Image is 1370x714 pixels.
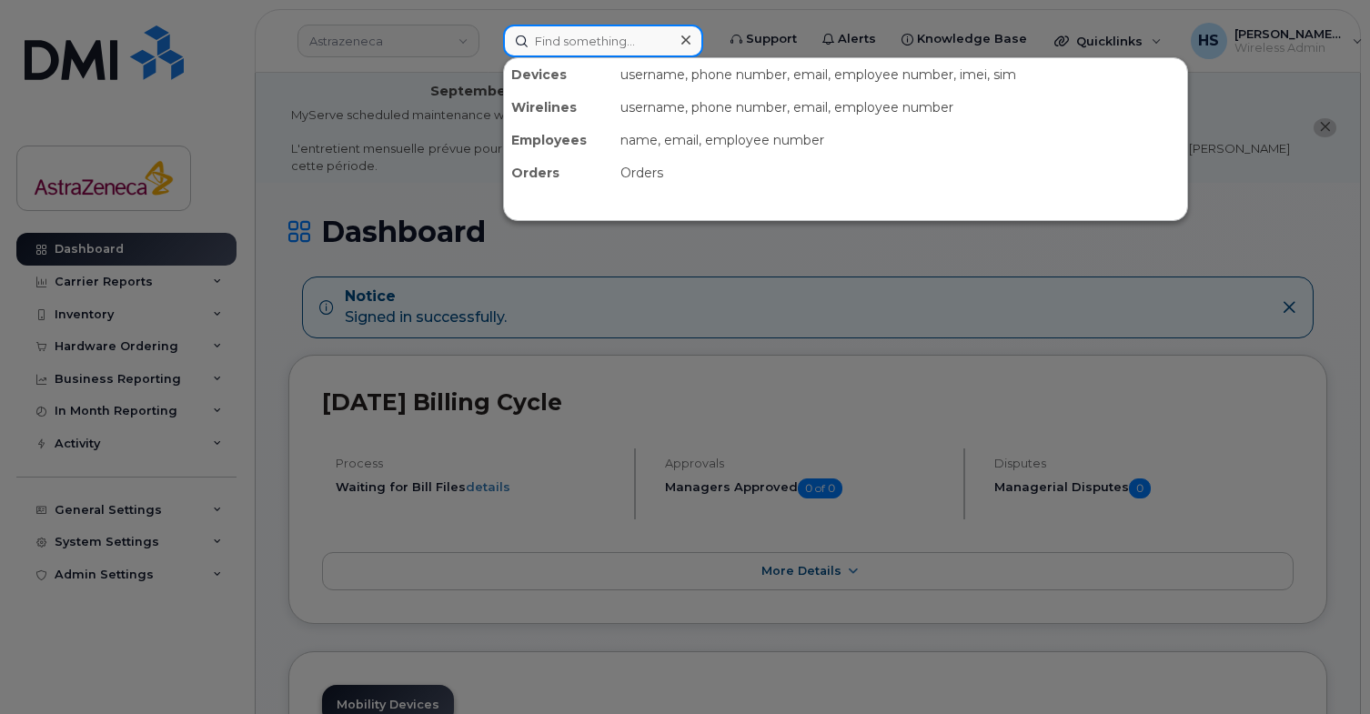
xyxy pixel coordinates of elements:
[613,124,1187,156] div: name, email, employee number
[504,58,613,91] div: Devices
[504,91,613,124] div: Wirelines
[504,156,613,189] div: Orders
[504,124,613,156] div: Employees
[613,91,1187,124] div: username, phone number, email, employee number
[613,156,1187,189] div: Orders
[613,58,1187,91] div: username, phone number, email, employee number, imei, sim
